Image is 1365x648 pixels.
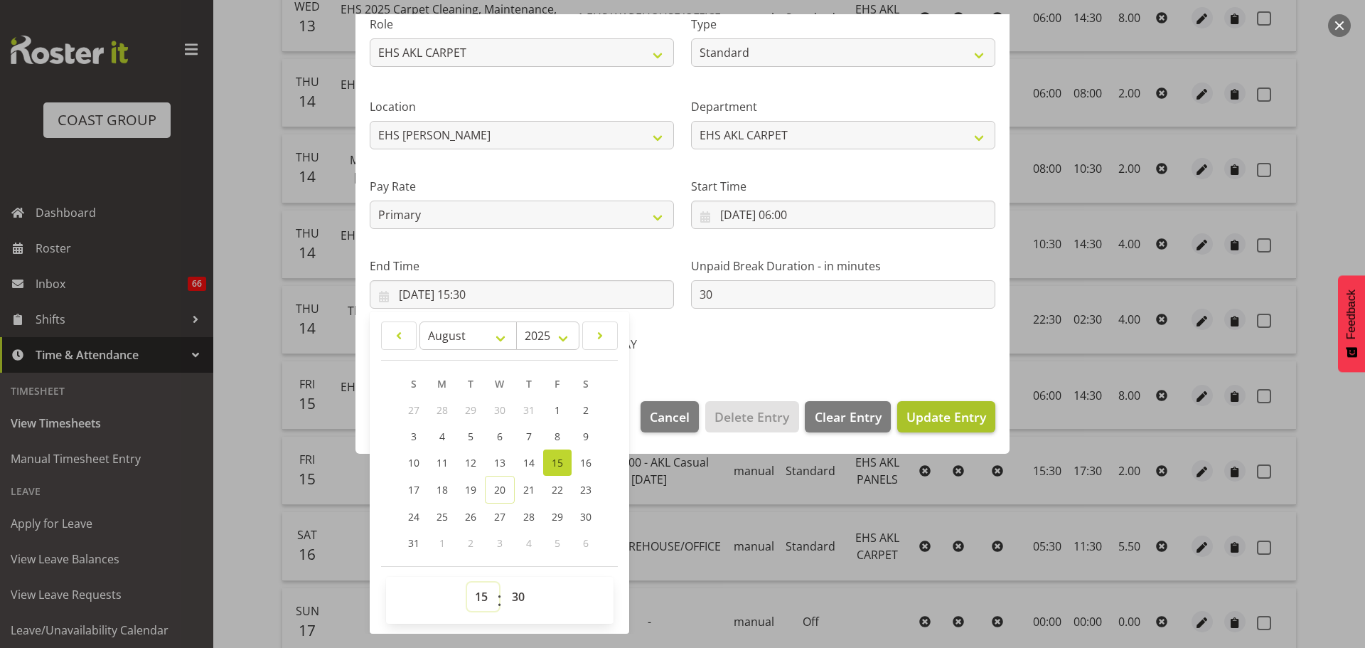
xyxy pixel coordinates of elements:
[583,377,589,391] span: S
[411,430,417,443] span: 3
[583,536,589,550] span: 6
[408,403,419,417] span: 27
[408,456,419,469] span: 10
[437,403,448,417] span: 28
[370,257,674,275] label: End Time
[456,423,485,450] a: 5
[583,430,589,443] span: 9
[526,430,532,443] span: 7
[456,476,485,504] a: 19
[691,98,995,115] label: Department
[370,178,674,195] label: Pay Rate
[555,403,560,417] span: 1
[572,504,600,530] a: 30
[428,476,456,504] a: 18
[543,504,572,530] a: 29
[468,377,473,391] span: T
[428,450,456,476] a: 11
[437,456,448,469] span: 11
[400,476,428,504] a: 17
[526,377,532,391] span: T
[468,536,473,550] span: 2
[572,397,600,423] a: 2
[691,178,995,195] label: Start Time
[705,401,798,432] button: Delete Entry
[523,510,535,524] span: 28
[906,408,986,425] span: Update Entry
[468,430,473,443] span: 5
[515,450,543,476] a: 14
[437,510,448,524] span: 25
[408,536,419,550] span: 31
[1345,290,1358,339] span: Feedback
[555,430,560,443] span: 8
[428,423,456,450] a: 4
[408,483,419,496] span: 17
[411,377,417,391] span: S
[439,536,445,550] span: 1
[497,536,503,550] span: 3
[408,510,419,524] span: 24
[572,450,600,476] a: 16
[523,456,535,469] span: 14
[465,510,476,524] span: 26
[572,476,600,504] a: 23
[543,450,572,476] a: 15
[400,450,428,476] a: 10
[552,456,563,469] span: 15
[691,201,995,229] input: Click to select...
[494,483,505,496] span: 20
[494,510,505,524] span: 27
[370,16,674,33] label: Role
[456,450,485,476] a: 12
[515,504,543,530] a: 28
[485,504,515,530] a: 27
[523,403,535,417] span: 31
[465,403,476,417] span: 29
[805,401,890,432] button: Clear Entry
[437,483,448,496] span: 18
[439,430,445,443] span: 4
[485,450,515,476] a: 13
[456,504,485,530] a: 26
[497,430,503,443] span: 6
[543,397,572,423] a: 1
[485,423,515,450] a: 6
[580,510,591,524] span: 30
[400,530,428,556] a: 31
[1338,275,1365,372] button: Feedback - Show survey
[428,504,456,530] a: 25
[650,408,690,426] span: Cancel
[691,280,995,309] input: Unpaid Break Duration
[494,403,505,417] span: 30
[400,504,428,530] a: 24
[543,423,572,450] a: 8
[641,401,699,432] button: Cancel
[526,536,532,550] span: 4
[580,483,591,496] span: 23
[494,456,505,469] span: 13
[714,408,789,426] span: Delete Entry
[543,476,572,504] a: 22
[552,510,563,524] span: 29
[400,423,428,450] a: 3
[437,377,446,391] span: M
[691,16,995,33] label: Type
[555,377,560,391] span: F
[465,456,476,469] span: 12
[583,403,589,417] span: 2
[897,401,995,432] button: Update Entry
[815,408,882,426] span: Clear Entry
[485,476,515,504] a: 20
[370,280,674,309] input: Click to select...
[515,476,543,504] a: 21
[515,423,543,450] a: 7
[497,583,502,618] span: :
[370,98,674,115] label: Location
[465,483,476,496] span: 19
[523,483,535,496] span: 21
[552,483,563,496] span: 22
[572,423,600,450] a: 9
[555,536,560,550] span: 5
[691,257,995,275] label: Unpaid Break Duration - in minutes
